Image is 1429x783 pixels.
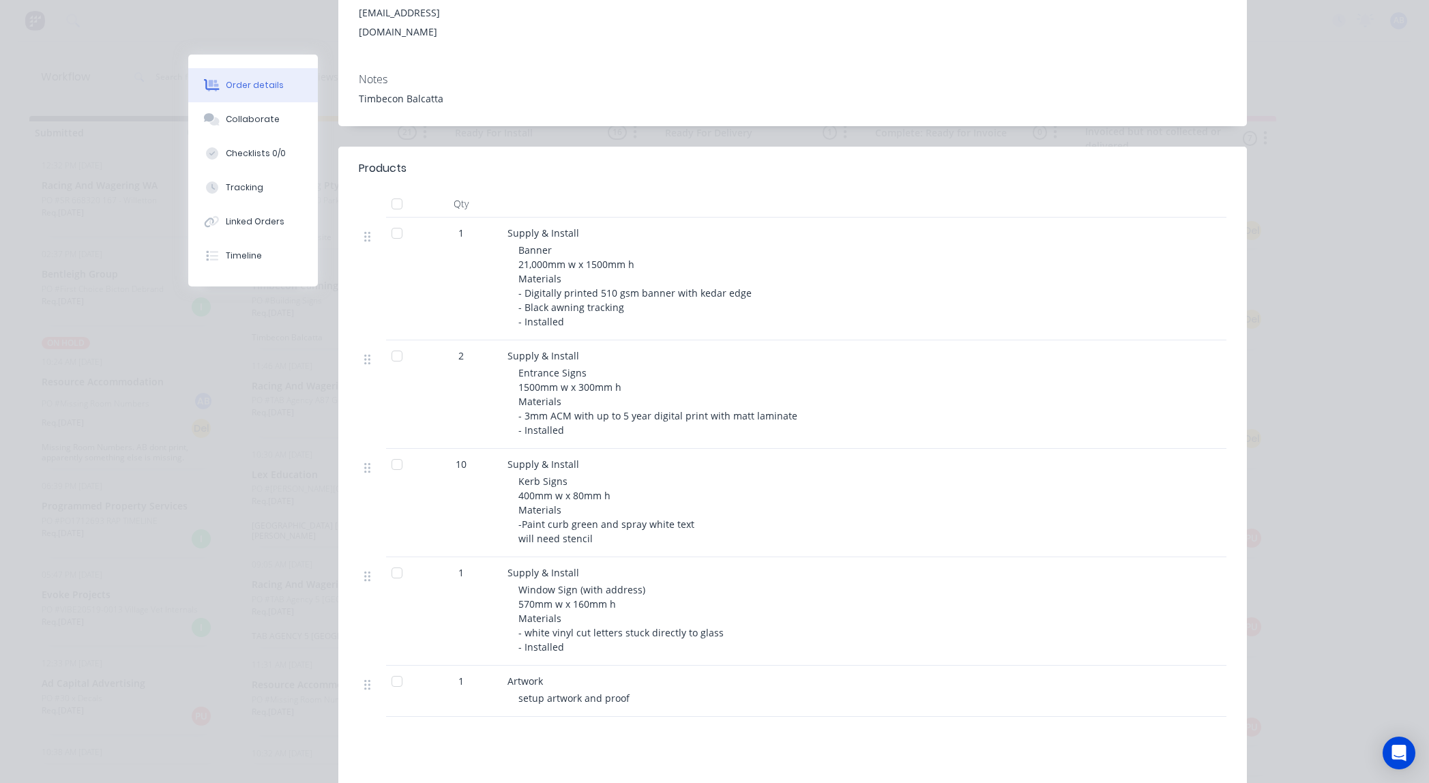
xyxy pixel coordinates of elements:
span: Supply & Install [507,566,579,579]
button: Timeline [188,239,318,273]
div: Linked Orders [226,216,284,228]
div: Collaborate [226,113,280,125]
span: Kerb Signs 400mm w x 80mm h Materials -Paint curb green and spray white text will need stencil [518,475,694,545]
span: Window Sign (with address) 570mm w x 160mm h Materials - white vinyl cut letters stuck directly t... [518,583,726,653]
button: Order details [188,68,318,102]
div: Products [359,160,407,177]
div: Tracking [226,181,263,194]
span: 1 [458,674,464,688]
div: [EMAIL_ADDRESS][DOMAIN_NAME] [359,3,515,42]
button: Checklists 0/0 [188,136,318,171]
span: 2 [458,349,464,363]
div: Checklists 0/0 [226,147,286,160]
button: Linked Orders [188,205,318,239]
span: Artwork [507,675,543,688]
span: Supply & Install [507,226,579,239]
div: Notes [359,73,1226,86]
span: 1 [458,565,464,580]
button: Tracking [188,171,318,205]
span: Supply & Install [507,349,579,362]
div: Timbecon Balcatta [359,91,1226,106]
div: Timeline [226,250,262,262]
span: Entrance Signs 1500mm w x 300mm h Materials - 3mm ACM with up to 5 year digital print with matt l... [518,366,797,437]
span: 10 [456,457,467,471]
span: setup artwork and proof [518,692,630,705]
div: Open Intercom Messenger [1383,737,1415,769]
span: Banner 21,000mm w x 1500mm h Materials - Digitally printed 510 gsm banner with kedar edge - Black... [518,243,752,328]
div: Qty [420,190,502,218]
button: Collaborate [188,102,318,136]
span: 1 [458,226,464,240]
div: Order details [226,79,284,91]
span: Supply & Install [507,458,579,471]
